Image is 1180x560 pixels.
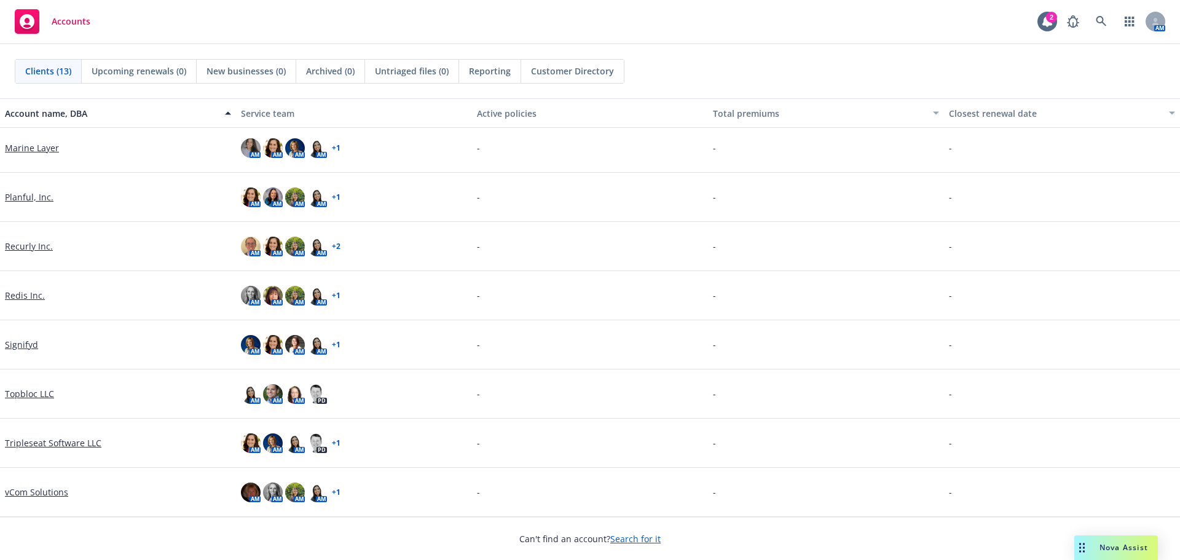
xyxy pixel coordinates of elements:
[263,237,283,256] img: photo
[307,433,327,453] img: photo
[949,486,952,499] span: -
[332,489,340,496] a: + 1
[713,107,926,120] div: Total premiums
[241,286,261,306] img: photo
[375,65,449,77] span: Untriaged files (0)
[285,237,305,256] img: photo
[263,483,283,502] img: photo
[713,240,716,253] span: -
[5,387,54,400] a: Topbloc LLC
[477,436,480,449] span: -
[1061,9,1085,34] a: Report a Bug
[92,65,186,77] span: Upcoming renewals (0)
[332,292,340,299] a: + 1
[5,436,101,449] a: Tripleseat Software LLC
[5,289,45,302] a: Redis Inc.
[477,240,480,253] span: -
[477,486,480,499] span: -
[241,107,467,120] div: Service team
[708,98,944,128] button: Total premiums
[241,237,261,256] img: photo
[285,335,305,355] img: photo
[285,384,305,404] img: photo
[307,286,327,306] img: photo
[5,338,38,351] a: Signifyd
[241,138,261,158] img: photo
[263,286,283,306] img: photo
[949,436,952,449] span: -
[263,138,283,158] img: photo
[469,65,511,77] span: Reporting
[477,141,480,154] span: -
[472,98,708,128] button: Active policies
[713,486,716,499] span: -
[713,387,716,400] span: -
[713,338,716,351] span: -
[949,240,952,253] span: -
[263,384,283,404] img: photo
[1074,535,1158,560] button: Nova Assist
[519,532,661,545] span: Can't find an account?
[477,191,480,203] span: -
[332,440,340,447] a: + 1
[713,436,716,449] span: -
[306,65,355,77] span: Archived (0)
[285,138,305,158] img: photo
[5,191,53,203] a: Planful, Inc.
[949,338,952,351] span: -
[610,533,661,545] a: Search for it
[949,141,952,154] span: -
[949,289,952,302] span: -
[1117,9,1142,34] a: Switch app
[307,483,327,502] img: photo
[241,483,261,502] img: photo
[1089,9,1114,34] a: Search
[477,289,480,302] span: -
[332,144,340,152] a: + 1
[285,433,305,453] img: photo
[52,17,90,26] span: Accounts
[206,65,286,77] span: New businesses (0)
[25,65,71,77] span: Clients (13)
[241,384,261,404] img: photo
[285,483,305,502] img: photo
[236,98,472,128] button: Service team
[5,141,59,154] a: Marine Layer
[241,187,261,207] img: photo
[307,237,327,256] img: photo
[332,341,340,349] a: + 1
[949,387,952,400] span: -
[241,433,261,453] img: photo
[332,243,340,250] a: + 2
[1099,542,1148,553] span: Nova Assist
[477,107,703,120] div: Active policies
[307,138,327,158] img: photo
[263,335,283,355] img: photo
[5,486,68,499] a: vCom Solutions
[949,191,952,203] span: -
[263,187,283,207] img: photo
[1074,535,1090,560] div: Drag to move
[332,194,340,201] a: + 1
[307,384,327,404] img: photo
[1046,12,1057,23] div: 2
[949,107,1162,120] div: Closest renewal date
[307,187,327,207] img: photo
[531,65,614,77] span: Customer Directory
[307,335,327,355] img: photo
[263,433,283,453] img: photo
[713,141,716,154] span: -
[285,187,305,207] img: photo
[713,289,716,302] span: -
[5,107,218,120] div: Account name, DBA
[241,335,261,355] img: photo
[5,240,53,253] a: Recurly Inc.
[477,387,480,400] span: -
[477,338,480,351] span: -
[944,98,1180,128] button: Closest renewal date
[713,191,716,203] span: -
[285,286,305,306] img: photo
[10,4,95,39] a: Accounts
